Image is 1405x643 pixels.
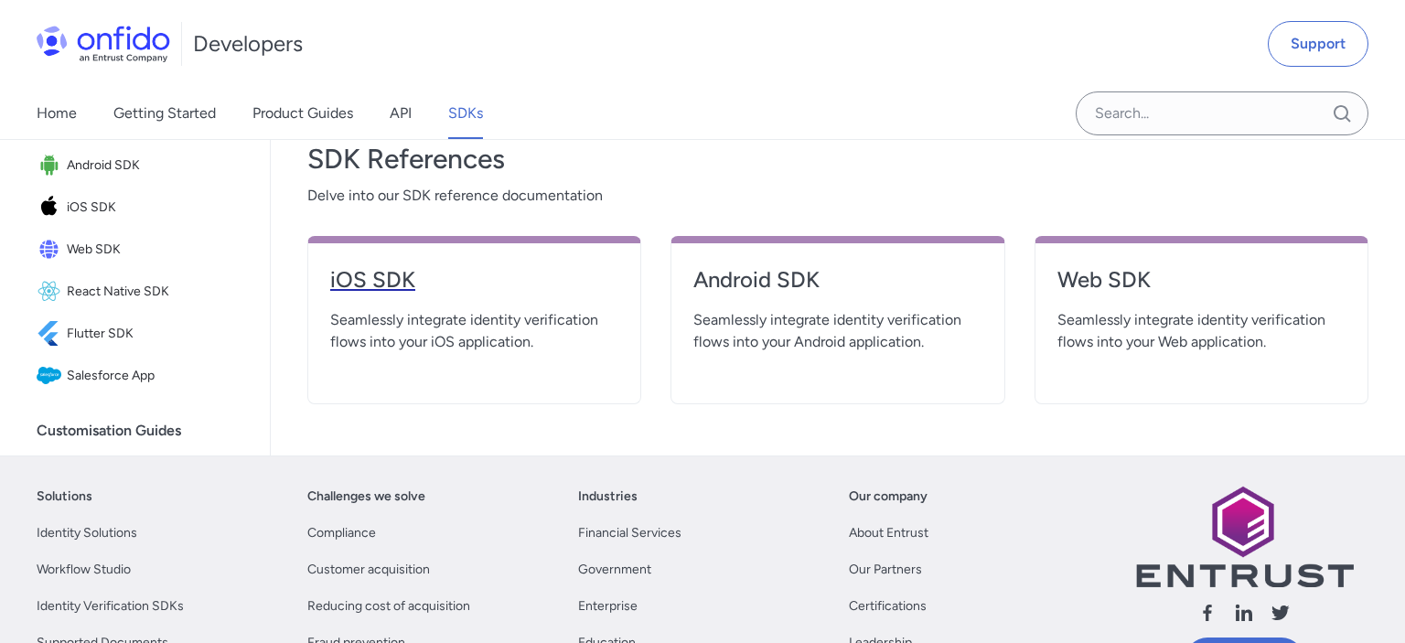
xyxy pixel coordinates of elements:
[578,522,681,544] a: Financial Services
[37,195,67,220] img: IconiOS SDK
[37,153,67,178] img: IconAndroid SDK
[113,88,216,139] a: Getting Started
[37,321,67,347] img: IconFlutter SDK
[1270,602,1292,624] svg: Follow us X (Twitter)
[67,153,248,178] span: Android SDK
[37,237,67,263] img: IconWeb SDK
[330,309,618,353] span: Seamlessly integrate identity verification flows into your iOS application.
[29,356,255,396] a: IconSalesforce AppSalesforce App
[307,595,470,617] a: Reducing cost of acquisition
[1134,486,1354,587] img: Entrust logo
[693,265,981,309] a: Android SDK
[1268,21,1368,67] a: Support
[29,230,255,270] a: IconWeb SDKWeb SDK
[307,486,425,508] a: Challenges we solve
[578,559,651,581] a: Government
[1270,602,1292,630] a: Follow us X (Twitter)
[37,559,131,581] a: Workflow Studio
[1196,602,1218,624] svg: Follow us facebook
[1057,309,1346,353] span: Seamlessly integrate identity verification flows into your Web application.
[37,26,170,62] img: Onfido Logo
[37,486,92,508] a: Solutions
[307,141,1368,177] h3: SDK References
[67,237,248,263] span: Web SDK
[849,486,928,508] a: Our company
[849,559,922,581] a: Our Partners
[29,188,255,228] a: IconiOS SDKiOS SDK
[448,88,483,139] a: SDKs
[693,265,981,295] h4: Android SDK
[693,309,981,353] span: Seamlessly integrate identity verification flows into your Android application.
[29,314,255,354] a: IconFlutter SDKFlutter SDK
[390,88,412,139] a: API
[849,522,928,544] a: About Entrust
[67,279,248,305] span: React Native SDK
[29,145,255,186] a: IconAndroid SDKAndroid SDK
[307,559,430,581] a: Customer acquisition
[330,265,618,309] a: iOS SDK
[578,595,638,617] a: Enterprise
[307,185,1368,207] span: Delve into our SDK reference documentation
[37,595,184,617] a: Identity Verification SDKs
[1196,602,1218,630] a: Follow us facebook
[37,363,67,389] img: IconSalesforce App
[67,363,248,389] span: Salesforce App
[37,279,67,305] img: IconReact Native SDK
[29,272,255,312] a: IconReact Native SDKReact Native SDK
[193,29,303,59] h1: Developers
[1057,265,1346,295] h4: Web SDK
[578,486,638,508] a: Industries
[1057,265,1346,309] a: Web SDK
[1076,91,1368,135] input: Onfido search input field
[37,413,263,449] div: Customisation Guides
[37,522,137,544] a: Identity Solutions
[1233,602,1255,624] svg: Follow us linkedin
[67,321,248,347] span: Flutter SDK
[252,88,353,139] a: Product Guides
[29,449,255,486] a: SDK language & UI customisation
[37,88,77,139] a: Home
[849,595,927,617] a: Certifications
[1233,602,1255,630] a: Follow us linkedin
[67,195,248,220] span: iOS SDK
[330,265,618,295] h4: iOS SDK
[307,522,376,544] a: Compliance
